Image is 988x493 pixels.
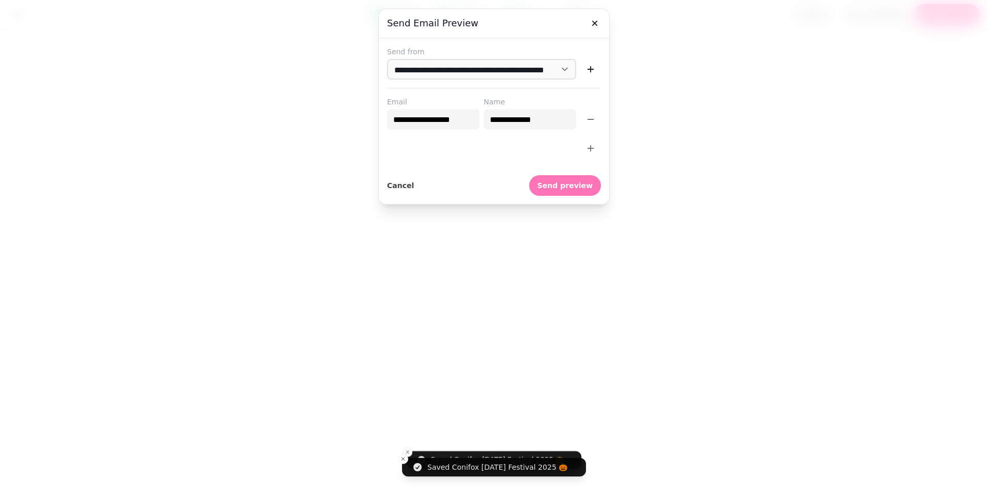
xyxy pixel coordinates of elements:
label: Send from [387,47,601,57]
h3: Send email preview [387,17,601,29]
label: Name [484,97,576,107]
span: Cancel [387,182,414,189]
label: Email [387,97,480,107]
button: Send preview [529,175,601,196]
button: Cancel [387,175,414,196]
span: Send preview [537,182,593,189]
